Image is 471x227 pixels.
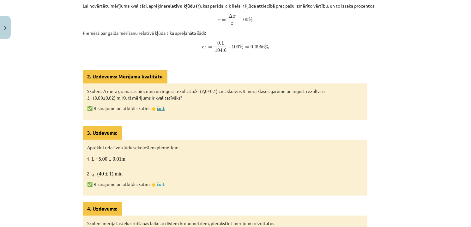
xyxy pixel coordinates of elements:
span: r [218,19,220,21]
p: Skolēni mērīja lāstekas krišanas laiku ar diviem hronometriem, pierakstiet mērījumu rezultātus [88,220,363,227]
span: ⋅ [229,46,231,48]
p: Piemērā par galda mērīšanu relatīvā kļūda tika aprēķināta šādi: [83,30,388,52]
a: šeit [157,105,165,111]
span: % [239,44,244,48]
sub: 1 [93,174,94,177]
span: t [92,171,93,176]
span: x [233,15,236,18]
div: 2. Uzdevums: Mērījumu kvalitāte [83,70,167,83]
span: = [245,46,249,48]
div: 3. Uzdevums: [83,126,122,140]
span: L = [92,156,99,162]
span: ⋅ [238,20,240,21]
a: šeit [157,181,165,187]
em: L [88,95,90,101]
span: 5.00 ± 0.01 [99,156,122,162]
span: 100 [241,18,248,21]
span: 100 [232,45,239,48]
strong: relatīvo kļūdu (r) [166,3,201,9]
p: ✅ Risinājumu un atbildi skaties 👉 [88,105,363,112]
span: L [204,46,207,49]
em: b [194,88,197,94]
p: ​​✅ Risinājumu un atbildi skaties 👉 [88,181,363,187]
span: =(40 ± 1) min [93,171,123,176]
div: 4. Uzdevums: [83,202,122,216]
span: = [208,46,212,48]
img: icon-close-lesson-0947bae3869378f0d4975bcd49f059093ad1ed9edebbc8119c70593378902aed.svg [4,26,7,30]
p: Aprēķini relatīvo kļūdu sekojošiem piemēriem: [88,144,363,151]
span: % [265,44,269,48]
span: 104.6 [215,48,226,52]
span: x [231,22,233,25]
span: = [222,19,226,21]
span: m [121,156,125,162]
span: 0.0956 [251,45,265,48]
p: Skolēns A mēra grāmatas biezumu un iegūst rezultātu = (2,0±0,1) cm. Skolēns B mēra klases garumu ... [88,88,363,101]
span: Δ [228,14,233,18]
span: % [248,17,253,21]
span: r [202,46,204,48]
span: 0.1 [217,41,224,45]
